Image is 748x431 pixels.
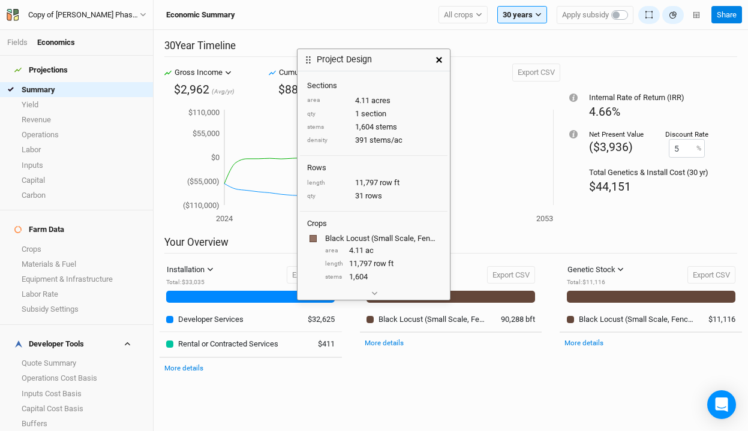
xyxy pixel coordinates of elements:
[589,167,708,178] div: Total Genetics & Install Cost (30 yr)
[567,278,630,287] div: Total : $11,116
[279,67,367,79] div: Cumulative Gross Income
[325,233,438,244] div: Black Locust (Small Scale, Fenceposts Only)
[370,135,402,146] span: stems/ac
[365,191,382,201] span: rows
[371,95,390,106] span: acres
[568,92,579,103] div: Tooltip anchor
[568,129,579,140] div: Tooltip anchor
[325,246,343,255] div: area
[164,236,737,254] h2: Your Overview
[172,64,235,82] button: Gross Income
[497,6,547,24] button: 30 years
[307,96,349,105] div: area
[193,129,220,138] tspan: $55,000
[707,390,736,419] div: Open Intercom Messenger
[325,260,343,269] div: length
[188,108,220,117] tspan: $110,000
[164,364,203,372] a: More details
[216,214,233,223] tspan: 2024
[317,55,372,65] h3: Project Design
[37,37,75,48] div: Economics
[365,339,404,347] a: More details
[307,81,440,91] h4: Sections
[325,272,440,282] div: 1,604
[665,129,708,139] div: Discount Rate
[375,122,397,132] span: stems
[579,314,695,325] div: Black Locust (Small Scale, Fenceposts Only)
[28,9,140,21] div: Copy of [PERSON_NAME] Phase 1 (ACTIVE 2024)
[562,9,609,21] span: Apply subsidy
[669,139,705,158] input: 0
[438,6,488,24] button: All crops
[307,95,440,106] div: 4.11
[178,314,244,325] div: Developer Services
[562,261,630,279] button: Genetic Stock
[380,177,399,188] span: row ft
[307,135,440,146] div: 391
[325,258,440,269] div: 11,797
[589,92,708,103] div: Internal Rate of Return (IRR)
[325,273,343,282] div: stems
[6,8,147,22] button: Copy of [PERSON_NAME] Phase 1 (ACTIVE 2024)
[361,108,386,119] span: section
[301,308,341,332] td: $32,625
[494,308,542,332] td: 90,288 bft
[589,140,633,154] span: ($3,936)
[702,308,742,332] td: $11,116
[307,123,349,132] div: stems
[444,9,473,21] span: All crops
[175,67,223,79] div: Gross Income
[187,177,220,186] tspan: ($55,000)
[307,192,349,201] div: qty
[14,65,68,75] div: Projections
[14,339,84,349] div: Developer Tools
[307,219,327,228] h4: Crops
[325,245,440,256] div: 4.11
[278,82,320,98] div: $88,861
[307,108,440,119] div: 1
[365,245,374,256] span: ac
[687,266,735,284] button: Export CSV
[711,6,742,24] button: Share
[301,332,341,357] td: $411
[183,201,220,210] tspan: ($110,000)
[567,264,615,276] div: Genetic Stock
[307,122,440,132] div: 1,604
[178,339,278,349] div: Rental or Contracted Services
[696,144,701,153] label: %
[589,180,631,194] span: $44,151
[589,105,620,119] span: 4.66%
[164,40,737,57] h2: 30 Year Timeline
[161,261,219,279] button: Installation
[211,153,220,162] tspan: $0
[378,314,488,325] div: Black Locust (Small Scale, Fenceposts Only)
[564,339,603,347] a: More details
[307,163,440,173] h4: Rows
[307,179,349,188] div: length
[14,225,64,234] div: Farm Data
[374,258,393,269] span: row ft
[307,177,440,188] div: 11,797
[287,266,335,284] button: Export CSV
[174,82,209,98] div: $2,962
[7,332,146,356] h4: Developer Tools
[536,214,553,223] tspan: 2053
[307,191,440,201] div: 31
[167,264,205,276] div: Installation
[589,129,644,139] div: Net Present Value
[557,6,633,24] button: Apply subsidy
[487,266,535,284] button: Export CSV
[166,278,219,287] div: Total : $33,035
[166,10,235,20] h3: Economic Summary
[307,110,349,119] div: qty
[28,9,140,21] div: Copy of Corbin Hill Phase 1 (ACTIVE 2024)
[512,64,560,82] button: Export CSV
[307,136,349,145] div: density
[212,88,235,97] span: (Avg/yr)
[276,64,378,82] button: Cumulative Gross Income
[7,38,28,47] a: Fields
